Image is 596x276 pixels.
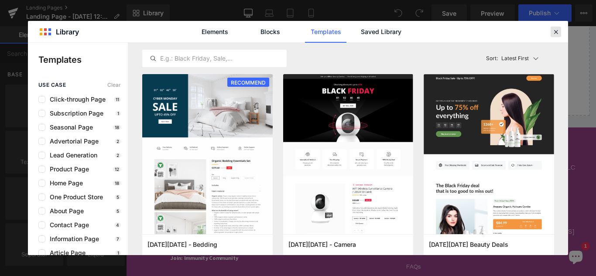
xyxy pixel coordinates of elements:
p: Latest First [501,55,529,62]
a: News [213,184,231,199]
a: Subscription Policy [315,215,373,231]
span: RECOMMEND [227,78,269,88]
p: Templates [38,53,128,66]
button: Join: Immunity Community [44,253,132,268]
a: Tollovid™ [213,154,242,167]
span: Clear [107,82,121,88]
p: [EMAIL_ADDRESS][DOMAIN_NAME] [416,212,505,251]
p: 2 [115,139,121,144]
strong: Email: [416,227,437,235]
strong: Address: [416,155,446,163]
p: 11 [114,97,121,102]
p: 7 [115,236,121,242]
p: 4 [114,222,121,228]
a: About Us [213,199,242,215]
button: Latest FirstSort:Latest First [483,50,555,67]
span: Home Page [45,180,83,187]
p: 5 [115,208,121,214]
span: Article Page [45,249,86,256]
span: Black Friday Beauty Deals [429,241,508,249]
a: Search [315,154,337,167]
p: or Drag & Drop elements from left sidebar [21,74,507,80]
span: Join: Immunity Community [50,256,126,265]
p: 18 [113,125,121,130]
p: 18 [113,181,121,186]
span: Information Page [45,235,99,242]
span: Lead Generation [45,152,97,159]
a: Ingredients [213,167,248,183]
p: Our mission is to provide you with the highest quality product. We ensure state of the art manufa... [23,171,201,235]
p: 1 [116,250,121,256]
a: Explore Template [225,50,303,67]
a: Templates [305,21,346,43]
span: Product Page [45,166,89,173]
a: Saved Library [360,21,402,43]
input: E.g.: Black Friday, Sale,... [143,53,286,64]
a: Return & Refund Policy [315,184,385,199]
inbox-online-store-chat: Shopify online store chat [490,245,521,274]
span: One Product Store [45,194,103,201]
a: Blocks [250,21,291,43]
span: Advertorial Page [45,138,99,145]
span: Click-through Page [45,96,106,103]
span: Seasonal Page [45,124,93,131]
a: Side Effects & Concerns [315,247,389,262]
a: Terms of Service [315,167,366,183]
h2: Contact Us [416,133,505,144]
h2: Quick Links [315,133,404,144]
a: Elements [194,21,236,43]
p: Tollo Health, LLC [STREET_ADDRESS] Suite 950B [GEOGRAPHIC_DATA] [416,153,505,204]
span: Contact Page [45,221,89,228]
a: Privacy Policy [315,231,357,247]
h2: About [213,133,302,144]
span: Cyber Monday - Bedding [147,241,217,249]
a: Shipping Policy [315,199,362,215]
span: Subscription Page [45,110,103,117]
span: Sort: [486,55,498,61]
p: 1 [116,111,121,116]
p: 12 [113,167,121,172]
p: 2 [115,153,121,158]
span: About Page [45,208,84,215]
span: use case [38,82,66,88]
p: 5 [115,194,121,200]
